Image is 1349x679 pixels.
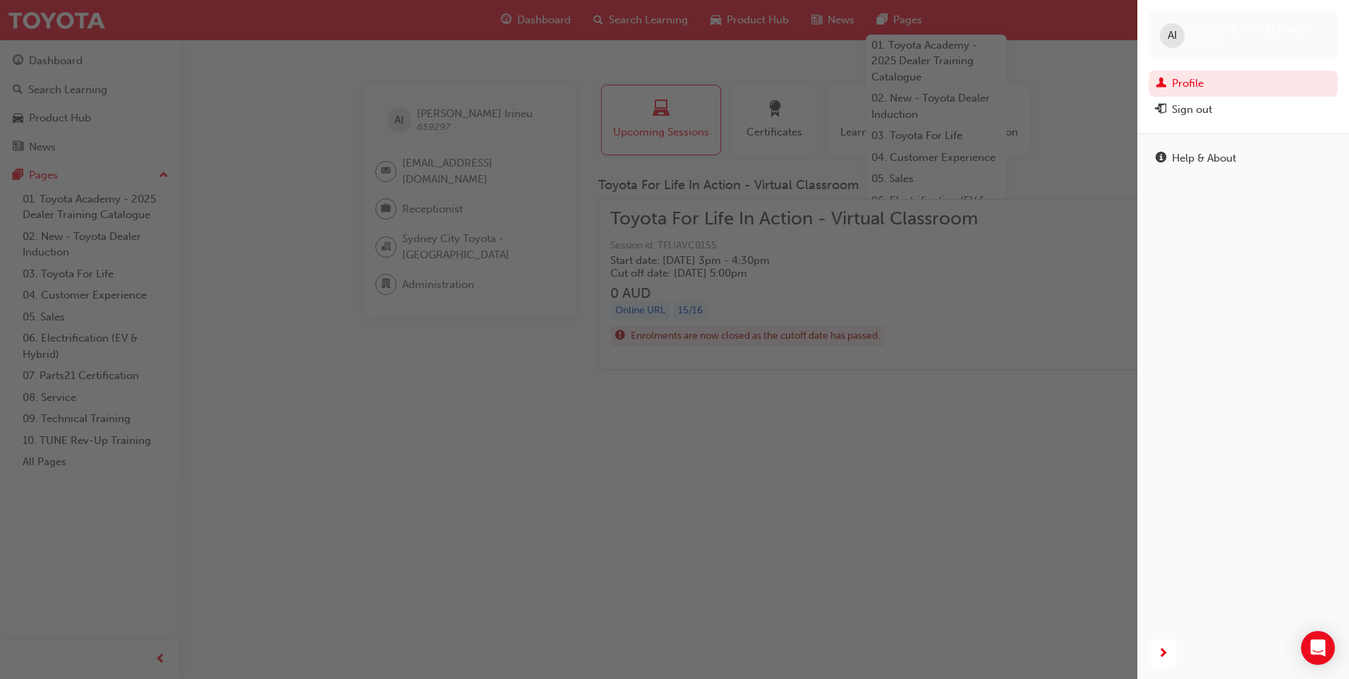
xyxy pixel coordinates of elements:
span: next-icon [1158,645,1168,663]
span: man-icon [1156,78,1166,90]
span: info-icon [1156,152,1166,165]
div: Help & About [1172,150,1236,167]
button: Sign out [1149,97,1338,123]
span: AI [1168,28,1177,44]
div: Sign out [1172,102,1212,118]
span: 659297 [1190,36,1223,48]
span: [PERSON_NAME] Irineu [1190,23,1306,35]
div: Open Intercom Messenger [1301,631,1335,665]
span: exit-icon [1156,104,1166,116]
a: Help & About [1149,145,1338,172]
a: Profile [1149,71,1338,97]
